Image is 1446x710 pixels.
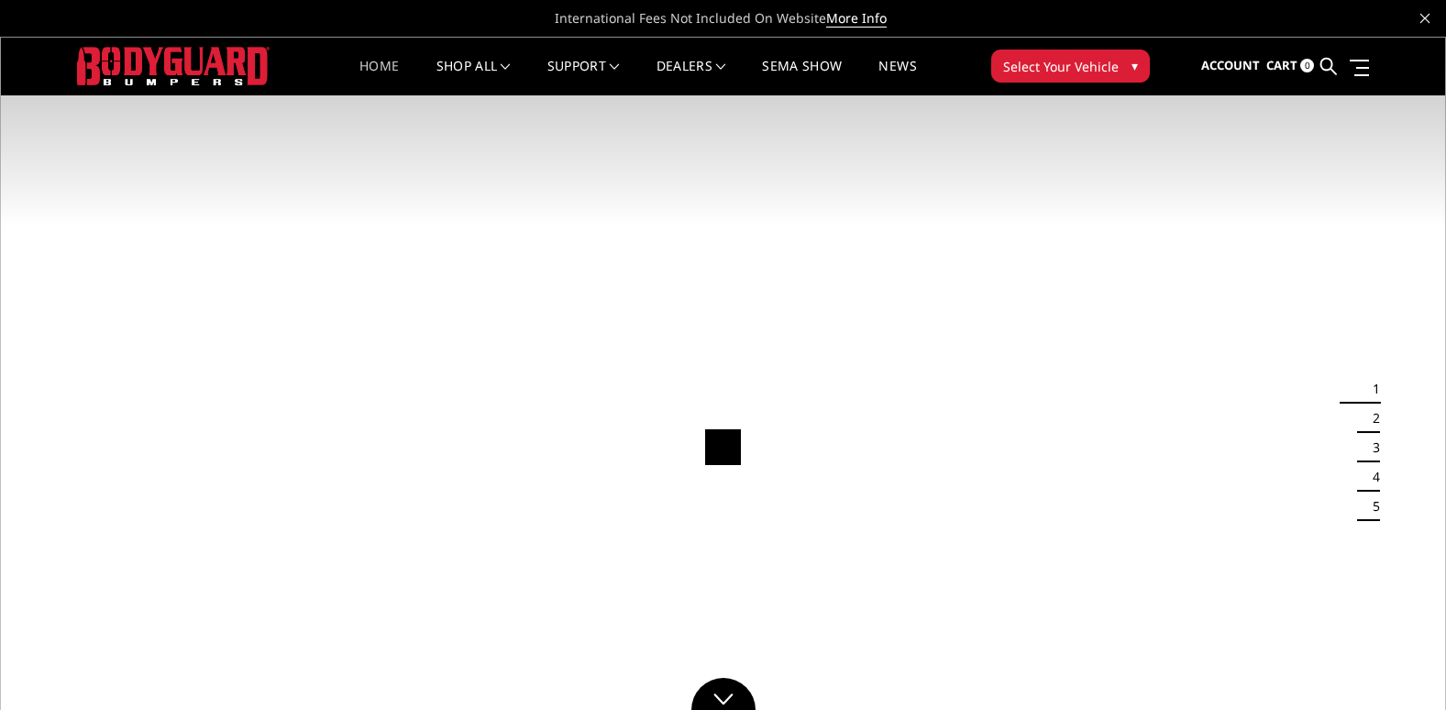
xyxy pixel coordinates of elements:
[826,9,887,28] a: More Info
[1003,57,1119,76] span: Select Your Vehicle
[1362,374,1380,404] button: 1 of 5
[878,60,916,95] a: News
[1300,59,1314,72] span: 0
[1362,462,1380,492] button: 4 of 5
[1362,433,1380,462] button: 3 of 5
[691,678,756,710] a: Click to Down
[77,47,270,84] img: BODYGUARD BUMPERS
[991,50,1150,83] button: Select Your Vehicle
[1362,492,1380,521] button: 5 of 5
[657,60,726,95] a: Dealers
[1201,57,1260,73] span: Account
[359,60,399,95] a: Home
[1131,56,1138,75] span: ▾
[1201,41,1260,91] a: Account
[547,60,620,95] a: Support
[1266,41,1314,91] a: Cart 0
[1362,404,1380,433] button: 2 of 5
[762,60,842,95] a: SEMA Show
[436,60,511,95] a: shop all
[1266,57,1297,73] span: Cart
